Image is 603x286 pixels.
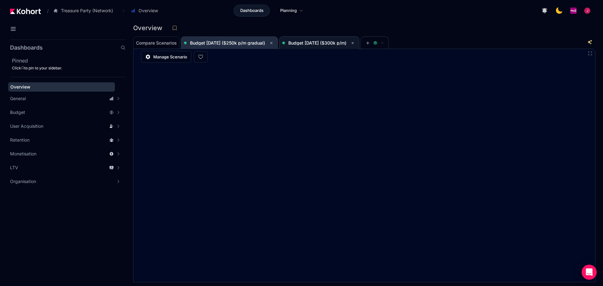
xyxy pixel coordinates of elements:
[12,57,126,64] h2: Pinned
[122,8,126,13] span: ›
[570,8,577,14] img: logo_PlayQ_20230721100321046856.png
[10,8,41,14] img: Kohort logo
[50,5,120,16] button: Treasure Party (Network)
[288,40,346,46] span: Budget [DATE] ($300k p/m)
[141,51,191,63] a: Manage Scenario
[61,8,113,14] span: Treasure Party (Network)
[12,66,126,71] div: Click to pin to your sidebar.
[153,54,187,60] span: Manage Scenario
[10,123,43,129] span: User Acquisition
[128,5,165,16] button: Overview
[136,41,177,45] span: Compare Scenarios
[8,82,115,92] a: Overview
[190,40,265,46] span: Budget [DATE] ($250k p/m gradual)
[10,137,30,143] span: Retention
[42,8,49,14] span: /
[234,5,270,17] a: Dashboards
[139,8,158,14] span: Overview
[10,165,18,171] span: LTV
[240,8,263,14] span: Dashboards
[10,45,43,51] h2: Dashboards
[10,151,36,157] span: Monetisation
[10,178,36,185] span: Organisation
[10,84,30,89] span: Overview
[133,25,166,31] h3: Overview
[274,5,310,17] a: Planning
[582,265,597,280] div: Open Intercom Messenger
[280,8,297,14] span: Planning
[10,109,25,116] span: Budget
[10,95,26,102] span: General
[588,51,593,56] button: Fullscreen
